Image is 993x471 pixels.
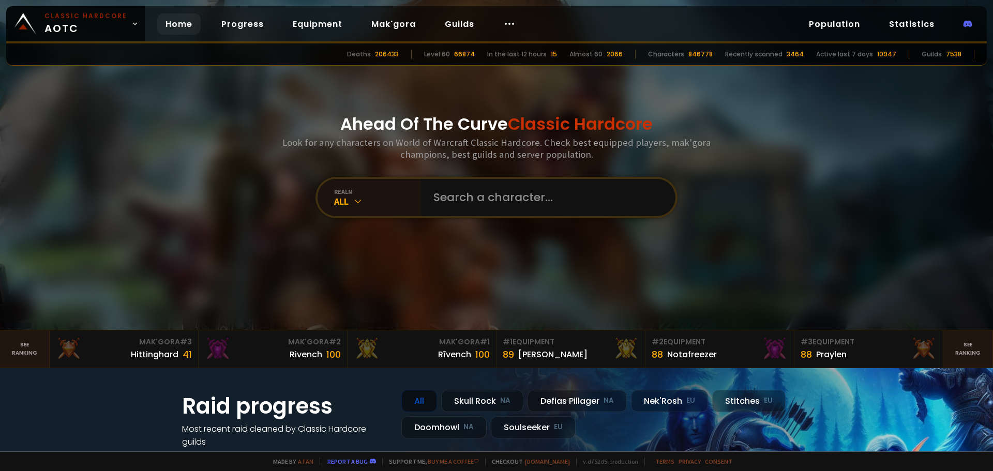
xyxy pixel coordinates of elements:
[712,390,786,412] div: Stitches
[645,330,794,368] a: #2Equipment88Notafreezer
[441,390,523,412] div: Skull Rock
[787,50,804,59] div: 3464
[816,50,873,59] div: Active last 7 days
[454,50,475,59] div: 66874
[363,13,424,35] a: Mak'gora
[881,13,943,35] a: Statistics
[794,330,943,368] a: #3Equipment88Praylen
[551,50,557,59] div: 15
[278,136,715,160] h3: Look for any characters on World of Warcraft Classic Hardcore. Check best equipped players, mak'g...
[487,50,547,59] div: In the last 12 hours
[327,458,368,465] a: Report a bug
[946,50,961,59] div: 7538
[475,347,490,361] div: 100
[463,422,474,432] small: NA
[667,348,717,361] div: Notafreezer
[528,390,627,412] div: Defias Pillager
[652,347,663,361] div: 88
[401,416,487,438] div: Doomhowl
[922,50,942,59] div: Guilds
[382,458,479,465] span: Support me,
[604,396,614,406] small: NA
[180,337,192,347] span: # 3
[56,337,192,347] div: Mak'Gora
[648,50,684,59] div: Characters
[943,330,993,368] a: Seeranking
[725,50,783,59] div: Recently scanned
[503,347,514,361] div: 89
[496,330,645,368] a: #1Equipment89[PERSON_NAME]
[348,330,496,368] a: Mak'Gora#1Rîvench100
[801,337,937,347] div: Equipment
[607,50,623,59] div: 2066
[491,416,576,438] div: Soulseeker
[183,347,192,361] div: 41
[50,330,199,368] a: Mak'Gora#3Hittinghard41
[340,112,653,136] h1: Ahead Of The Curve
[877,50,896,59] div: 10947
[569,50,603,59] div: Almost 60
[655,458,674,465] a: Terms
[801,347,812,361] div: 88
[485,458,570,465] span: Checkout
[525,458,570,465] a: [DOMAIN_NAME]
[347,50,371,59] div: Deaths
[424,50,450,59] div: Level 60
[503,337,513,347] span: # 1
[688,50,713,59] div: 846778
[375,50,399,59] div: 206433
[205,337,341,347] div: Mak'Gora
[576,458,638,465] span: v. d752d5 - production
[518,348,588,361] div: [PERSON_NAME]
[44,11,127,21] small: Classic Hardcore
[157,13,201,35] a: Home
[428,458,479,465] a: Buy me a coffee
[480,337,490,347] span: # 1
[267,458,313,465] span: Made by
[705,458,732,465] a: Consent
[437,13,483,35] a: Guilds
[427,179,663,216] input: Search a character...
[438,348,471,361] div: Rîvench
[326,347,341,361] div: 100
[554,422,563,432] small: EU
[290,348,322,361] div: Rivench
[679,458,701,465] a: Privacy
[44,11,127,36] span: AOTC
[816,348,847,361] div: Praylen
[284,13,351,35] a: Equipment
[298,458,313,465] a: a fan
[508,112,653,135] span: Classic Hardcore
[6,6,145,41] a: Classic HardcoreAOTC
[182,422,389,448] h4: Most recent raid cleaned by Classic Hardcore guilds
[329,337,341,347] span: # 2
[354,337,490,347] div: Mak'Gora
[652,337,788,347] div: Equipment
[652,337,664,347] span: # 2
[801,13,868,35] a: Population
[213,13,272,35] a: Progress
[503,337,639,347] div: Equipment
[334,188,421,195] div: realm
[334,195,421,207] div: All
[801,337,813,347] span: # 3
[131,348,178,361] div: Hittinghard
[199,330,348,368] a: Mak'Gora#2Rivench100
[182,390,389,422] h1: Raid progress
[182,449,249,461] a: See all progress
[500,396,510,406] small: NA
[631,390,708,412] div: Nek'Rosh
[686,396,695,406] small: EU
[764,396,773,406] small: EU
[401,390,437,412] div: All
